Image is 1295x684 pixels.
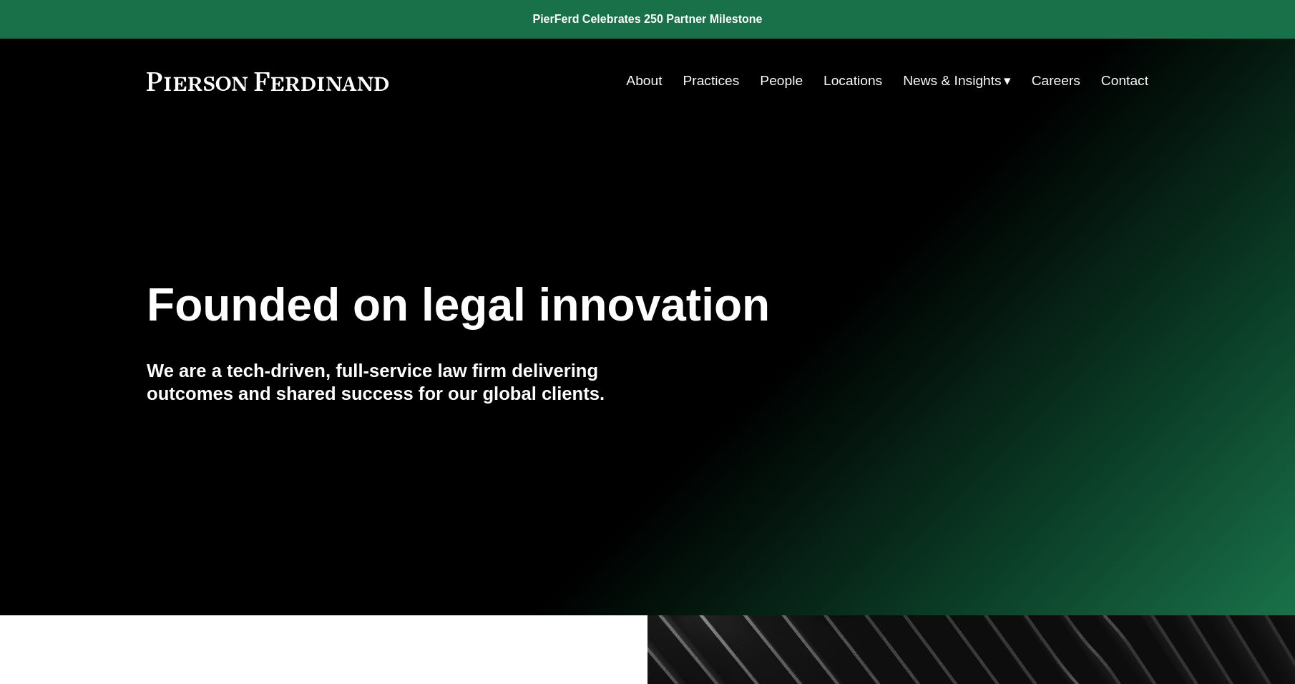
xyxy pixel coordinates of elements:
a: Contact [1101,67,1148,94]
a: folder dropdown [903,67,1011,94]
span: News & Insights [903,69,1002,94]
a: Locations [824,67,882,94]
a: People [760,67,803,94]
a: Careers [1032,67,1080,94]
h4: We are a tech-driven, full-service law firm delivering outcomes and shared success for our global... [147,359,647,406]
a: About [626,67,662,94]
h1: Founded on legal innovation [147,279,982,331]
a: Practices [683,67,739,94]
